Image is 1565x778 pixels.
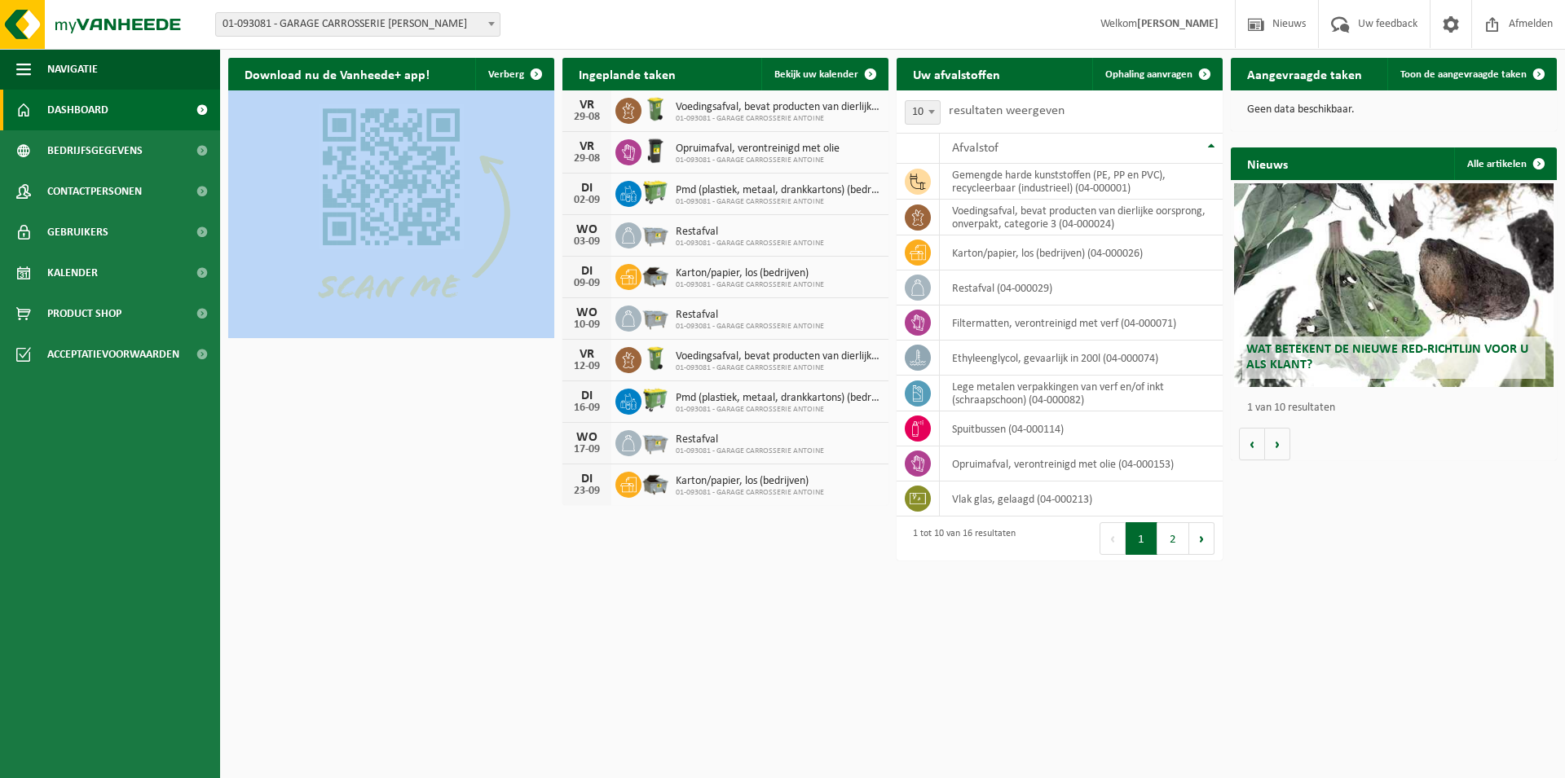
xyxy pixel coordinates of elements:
[1454,147,1555,180] a: Alle artikelen
[47,293,121,334] span: Product Shop
[952,142,999,155] span: Afvalstof
[571,473,603,486] div: DI
[676,433,824,446] span: Restafval
[216,13,500,36] span: 01-093081 - GARAGE CARROSSERIE ANTOINE - GERAARDSBERGEN
[571,112,603,123] div: 29-08
[571,153,603,165] div: 29-08
[1105,69,1192,80] span: Ophaling aanvragen
[1387,58,1555,90] a: Toon de aangevraagde taken
[940,270,1223,305] td: restafval (04-000029)
[676,405,880,415] span: 01-093081 - GARAGE CARROSSERIE ANTOINE
[1092,58,1221,90] a: Ophaling aanvragen
[228,90,554,335] img: Download de VHEPlus App
[676,197,880,207] span: 01-093081 - GARAGE CARROSSERIE ANTOINE
[676,350,880,363] span: Voedingsafval, bevat producten van dierlijke oorsprong, onverpakt, categorie 3
[488,69,524,80] span: Verberg
[571,348,603,361] div: VR
[676,475,824,488] span: Karton/papier, los (bedrijven)
[571,389,603,402] div: DI
[571,223,603,236] div: WO
[1247,104,1541,116] p: Geen data beschikbaar.
[1126,522,1157,555] button: 1
[571,182,603,195] div: DI
[641,345,669,372] img: WB-0140-HPE-GN-50
[641,469,669,497] img: WB-5000-GAL-GY-01
[641,137,669,165] img: WB-0240-HPE-BK-01
[1400,69,1527,80] span: Toon de aangevraagde taken
[676,309,824,322] span: Restafval
[940,305,1223,341] td: filtermatten, verontreinigd met verf (04-000071)
[676,392,880,405] span: Pmd (plastiek, metaal, drankkartons) (bedrijven)
[940,200,1223,235] td: voedingsafval, bevat producten van dierlijke oorsprong, onverpakt, categorie 3 (04-000024)
[47,49,98,90] span: Navigatie
[940,164,1223,200] td: gemengde harde kunststoffen (PE, PP en PVC), recycleerbaar (industrieel) (04-000001)
[562,58,692,90] h2: Ingeplande taken
[571,431,603,444] div: WO
[676,184,880,197] span: Pmd (plastiek, metaal, drankkartons) (bedrijven)
[641,262,669,289] img: WB-5000-GAL-GY-01
[571,319,603,331] div: 10-09
[940,481,1223,516] td: vlak glas, gelaagd (04-000213)
[676,363,880,373] span: 01-093081 - GARAGE CARROSSERIE ANTOINE
[676,101,880,114] span: Voedingsafval, bevat producten van dierlijke oorsprong, onverpakt, categorie 3
[761,58,887,90] a: Bekijk uw kalender
[1231,58,1378,90] h2: Aangevraagde taken
[571,278,603,289] div: 09-09
[897,58,1016,90] h2: Uw afvalstoffen
[940,411,1223,446] td: spuitbussen (04-000114)
[676,446,824,456] span: 01-093081 - GARAGE CARROSSERIE ANTOINE
[641,220,669,248] img: WB-2500-GAL-GY-01
[641,428,669,455] img: WB-2500-GAL-GY-01
[571,140,603,153] div: VR
[47,253,98,293] span: Kalender
[676,226,824,239] span: Restafval
[571,402,603,414] div: 16-09
[1265,428,1290,460] button: Volgende
[940,341,1223,376] td: ethyleenglycol, gevaarlijk in 200l (04-000074)
[676,114,880,124] span: 01-093081 - GARAGE CARROSSERIE ANTOINE
[47,90,108,130] span: Dashboard
[905,100,941,125] span: 10
[47,334,179,375] span: Acceptatievoorwaarden
[571,486,603,497] div: 23-09
[1100,522,1126,555] button: Previous
[571,195,603,206] div: 02-09
[905,521,1016,556] div: 1 tot 10 van 16 resultaten
[1246,343,1528,371] span: Wat betekent de nieuwe RED-richtlijn voor u als klant?
[641,386,669,414] img: WB-0660-HPE-GN-50
[228,58,446,90] h2: Download nu de Vanheede+ app!
[676,488,824,498] span: 01-093081 - GARAGE CARROSSERIE ANTOINE
[774,69,858,80] span: Bekijk uw kalender
[571,444,603,455] div: 17-09
[47,212,108,253] span: Gebruikers
[940,376,1223,411] td: lege metalen verpakkingen van verf en/of inkt (schraapschoon) (04-000082)
[676,267,824,280] span: Karton/papier, los (bedrijven)
[940,235,1223,270] td: karton/papier, los (bedrijven) (04-000026)
[940,446,1223,481] td: opruimafval, verontreinigd met olie (04-000153)
[571,236,603,248] div: 03-09
[906,101,940,124] span: 10
[475,58,553,90] button: Verberg
[1247,402,1549,414] p: 1 van 10 resultaten
[47,171,142,212] span: Contactpersonen
[1137,18,1219,30] strong: [PERSON_NAME]
[1239,428,1265,460] button: Vorige
[641,303,669,331] img: WB-2500-GAL-GY-01
[676,280,824,290] span: 01-093081 - GARAGE CARROSSERIE ANTOINE
[571,99,603,112] div: VR
[571,361,603,372] div: 12-09
[47,130,143,171] span: Bedrijfsgegevens
[571,265,603,278] div: DI
[641,178,669,206] img: WB-0660-HPE-GN-50
[1189,522,1215,555] button: Next
[676,143,840,156] span: Opruimafval, verontreinigd met olie
[1234,183,1554,387] a: Wat betekent de nieuwe RED-richtlijn voor u als klant?
[1231,147,1304,179] h2: Nieuws
[676,156,840,165] span: 01-093081 - GARAGE CARROSSERIE ANTOINE
[1157,522,1189,555] button: 2
[949,104,1065,117] label: resultaten weergeven
[676,322,824,332] span: 01-093081 - GARAGE CARROSSERIE ANTOINE
[215,12,500,37] span: 01-093081 - GARAGE CARROSSERIE ANTOINE - GERAARDSBERGEN
[571,306,603,319] div: WO
[676,239,824,248] span: 01-093081 - GARAGE CARROSSERIE ANTOINE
